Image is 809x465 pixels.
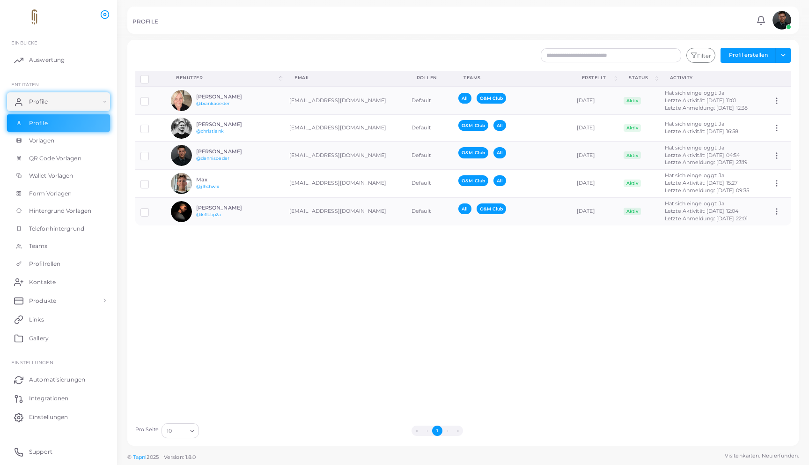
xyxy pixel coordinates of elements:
span: Profile [29,97,48,106]
td: Default [406,197,453,225]
td: [DATE] [572,169,618,197]
div: Status [629,75,653,81]
img: avatar [171,118,192,139]
span: Kontakte [29,278,56,286]
span: Hat sich eingeloggt: Ja [665,172,725,179]
span: Auswertung [29,56,65,64]
a: Profile [7,92,110,111]
a: Integrationen [7,389,110,408]
span: Aktiv [624,97,641,105]
a: Auswertung [7,51,110,69]
a: Tapni [133,454,147,460]
span: 2025 [147,453,158,461]
span: O&M Club [458,120,488,131]
span: All [493,147,506,158]
span: All [493,175,506,186]
td: Default [406,86,453,114]
button: Profil erstellen [721,48,776,63]
span: Hat sich eingeloggt: Ja [665,200,725,207]
a: Automatisierungen [7,370,110,389]
a: Vorlagen [7,132,110,150]
a: Hintergrund Vorlagen [7,202,110,220]
a: Profilrollen [7,255,110,273]
span: Gallery [29,334,49,343]
span: Letzte Anmeldung: [DATE] 23:19 [665,159,748,165]
h5: PROFILE [132,18,158,25]
a: avatar [770,11,794,30]
span: ENTITÄTEN [11,82,39,87]
span: Support [29,448,52,456]
img: avatar [171,90,192,111]
div: Rollen [417,75,443,81]
span: 10 [167,426,172,436]
span: All [493,120,506,131]
a: Gallery [7,329,110,347]
a: Einstellungen [7,408,110,427]
img: logo [8,9,60,26]
a: @k31bbp2a [196,212,221,217]
span: All [458,93,471,104]
td: [DATE] [572,86,618,114]
span: Visitenkarten. Neu erfunden. [725,452,799,460]
span: Einstellungen [29,413,68,421]
td: [DATE] [572,197,618,225]
span: O&M Club [477,93,507,104]
img: avatar [171,201,192,222]
span: © [127,453,196,461]
span: Teams [29,242,48,250]
span: Produkte [29,297,56,305]
td: [EMAIL_ADDRESS][DOMAIN_NAME] [284,142,406,170]
img: avatar [171,145,192,166]
span: Letzte Aktivität: [DATE] 04:54 [665,152,740,158]
a: Telefonhintergrund [7,220,110,238]
h6: [PERSON_NAME] [196,94,265,100]
span: Automatisierungen [29,375,85,384]
a: @christiank [196,128,224,134]
div: Email [294,75,396,81]
td: Default [406,115,453,142]
h6: Max [196,177,265,183]
div: Teams [463,75,561,81]
span: Version: 1.8.0 [164,454,196,460]
span: All [458,203,471,214]
a: Kontakte [7,272,110,291]
span: Profilrollen [29,260,60,268]
h6: [PERSON_NAME] [196,121,265,127]
a: @dennisoeder [196,156,229,161]
span: Letzte Aktivität: [DATE] 12:04 [665,208,738,214]
span: Aktiv [624,180,641,187]
button: Filter [686,48,715,63]
span: Letzte Anmeldung: [DATE] 09:35 [665,187,749,194]
label: Pro Seite [135,426,159,434]
span: Letzte Aktivität: [DATE] 16:58 [665,128,738,135]
td: [EMAIL_ADDRESS][DOMAIN_NAME] [284,86,406,114]
a: Wallet Vorlagen [7,167,110,185]
span: Letzte Anmeldung: [DATE] 12:38 [665,105,748,111]
button: Go to page 1 [432,426,442,436]
span: Telefonhintergrund [29,225,84,233]
span: Form Vorlagen [29,189,72,198]
h6: [PERSON_NAME] [196,149,265,155]
span: O&M Club [477,203,507,214]
a: Produkte [7,291,110,310]
span: O&M Club [458,147,488,158]
img: avatar [772,11,791,30]
span: Aktiv [624,124,641,132]
span: Aktiv [624,151,641,159]
img: avatar [171,173,192,194]
span: Hintergrund Vorlagen [29,207,91,215]
span: Einstellungen [11,360,53,365]
ul: Pagination [202,426,673,436]
td: [EMAIL_ADDRESS][DOMAIN_NAME] [284,169,406,197]
th: Action [767,71,791,86]
td: [EMAIL_ADDRESS][DOMAIN_NAME] [284,197,406,225]
td: [DATE] [572,142,618,170]
div: Search for option [162,423,199,438]
span: Hat sich eingeloggt: Ja [665,144,725,151]
span: Vorlagen [29,136,54,145]
a: @biankaoeder [196,101,230,106]
th: Row-selection [135,71,166,86]
input: Search for option [173,426,186,436]
a: Teams [7,237,110,255]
